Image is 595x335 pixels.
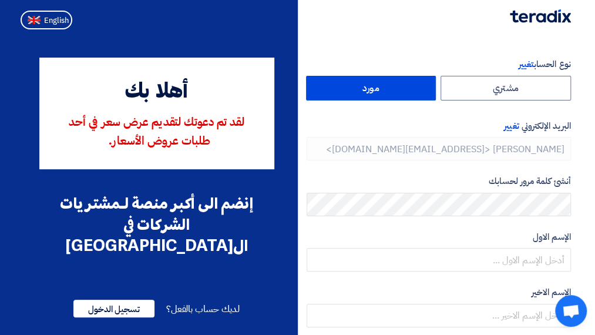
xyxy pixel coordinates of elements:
span: لقد تم دعوتك لتقديم عرض سعر في أحد طلبات عروض الأسعار. [69,117,244,148]
img: Teradix logo [510,9,571,23]
img: en-US.png [28,16,41,25]
button: English [21,11,72,29]
label: مشتري [441,76,571,101]
span: تغيير [518,58,533,71]
span: تسجيل الدخول [73,300,154,317]
label: البريد الإلكتروني [307,119,571,133]
label: مورد [306,76,436,101]
div: أهلا بك [56,76,258,108]
span: لديك حساب بالفعل؟ [166,302,240,316]
div: Open chat [555,295,587,327]
input: أدخل الإسم الاخير ... [307,304,571,327]
a: تسجيل الدخول [73,302,154,316]
div: إنضم الى أكبر منصة لـمشتريات الشركات في ال[GEOGRAPHIC_DATA] [39,193,274,256]
label: الإسم الاخير [307,286,571,299]
span: English [44,16,69,25]
label: الإسم الاول [307,230,571,244]
label: نوع الحساب [307,58,571,71]
label: أنشئ كلمة مرور لحسابك [307,175,571,188]
span: تغيير [504,119,519,132]
input: أدخل بريد العمل الإلكتروني الخاص بك ... [307,137,571,160]
input: أدخل الإسم الاول ... [307,248,571,272]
